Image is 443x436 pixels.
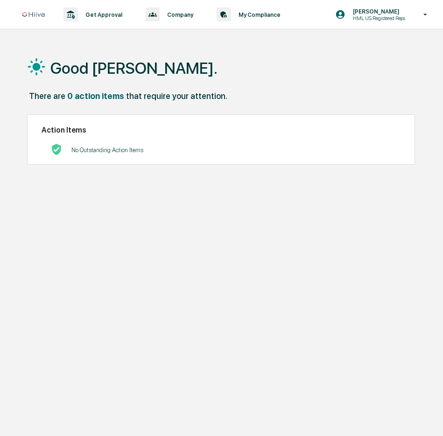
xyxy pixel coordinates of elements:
div: There are [29,91,65,101]
p: HML US Registered Reps [345,15,410,21]
p: [PERSON_NAME] [345,8,410,15]
h2: Action Items [42,126,401,134]
div: that require your attention. [126,91,227,101]
img: No Actions logo [51,144,62,155]
p: Get Approval [78,11,127,18]
div: 0 action items [67,91,124,101]
p: No Outstanding Action Items [71,147,143,154]
p: My Compliance [231,11,285,18]
img: logo [22,12,45,17]
p: Company [160,11,198,18]
h1: Good [PERSON_NAME]. [50,59,218,77]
